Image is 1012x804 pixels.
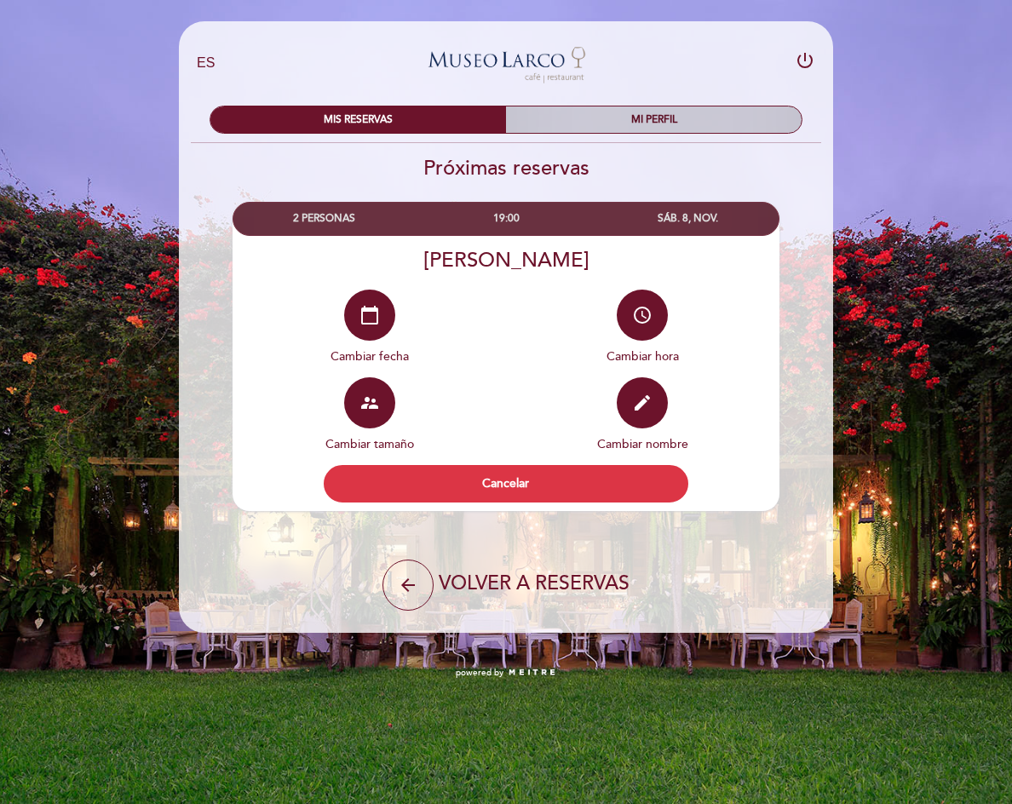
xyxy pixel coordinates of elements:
button: Cancelar [324,465,688,502]
div: MIS RESERVAS [210,106,506,133]
div: [PERSON_NAME] [233,248,779,273]
span: powered by [456,667,503,679]
button: calendar_today [344,290,395,341]
i: power_settings_new [795,50,815,71]
img: MEITRE [508,669,556,677]
i: supervisor_account [359,393,380,413]
i: edit [632,393,653,413]
span: Cambiar hora [607,349,679,364]
button: supervisor_account [344,377,395,428]
div: 19:00 [415,203,596,234]
div: SÁB. 8, NOV. [597,203,779,234]
i: access_time [632,305,653,325]
div: 2 PERSONAS [233,203,415,234]
span: Cambiar tamaño [325,437,414,451]
div: MI PERFIL [506,106,802,133]
span: Cambiar nombre [597,437,688,451]
span: VOLVER A RESERVAS [439,571,630,595]
button: arrow_back [382,560,434,611]
h2: Próximas reservas [178,156,834,181]
a: powered by [456,667,556,679]
a: Museo [GEOGRAPHIC_DATA] - Restaurant [400,40,612,87]
button: power_settings_new [795,50,815,77]
button: access_time [617,290,668,341]
button: edit [617,377,668,428]
span: Cambiar fecha [331,349,409,364]
i: arrow_back [398,575,418,595]
i: calendar_today [359,305,380,325]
